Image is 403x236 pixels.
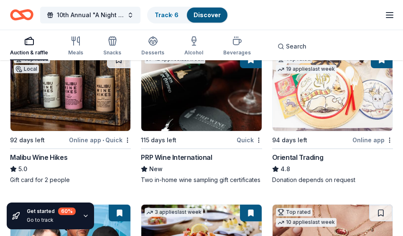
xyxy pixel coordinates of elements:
[237,135,262,145] div: Quick
[103,33,121,60] button: Snacks
[286,41,306,51] span: Search
[141,176,262,184] div: Two in-home wine sampling gift certificates
[102,137,104,144] span: •
[281,164,290,174] span: 4.8
[141,49,164,56] div: Desserts
[27,217,76,223] div: Go to track
[276,208,312,216] div: Top rated
[58,208,76,215] div: 60 %
[141,51,262,184] a: Image for PRP Wine International12 applieslast week115 days leftQuickPRP Wine InternationalNewTwo...
[272,135,307,145] div: 94 days left
[10,49,48,56] div: Auction & raffle
[40,7,140,23] button: 10th Annual "A Night of Giving Back"
[223,49,251,56] div: Beverages
[14,65,39,73] div: Local
[272,51,393,184] a: Image for Oriental TradingTop rated19 applieslast week94 days leftOnline appOriental Trading4.8Do...
[10,176,131,184] div: Gift card for 2 people
[57,10,124,20] span: 10th Annual "A Night of Giving Back"
[145,208,203,217] div: 3 applies last week
[194,11,221,18] a: Discover
[184,33,203,60] button: Alcohol
[10,152,67,162] div: Malibu Wine Hikes
[272,152,324,162] div: Oriental Trading
[18,164,27,174] span: 5.0
[352,135,393,145] div: Online app
[273,51,393,131] img: Image for Oriental Trading
[147,7,228,23] button: Track· 6Discover
[223,33,251,60] button: Beverages
[155,11,179,18] a: Track· 6
[10,51,131,184] a: Image for Malibu Wine HikesTop ratedLocal92 days leftOnline app•QuickMalibu Wine Hikes5.0Gift car...
[141,135,176,145] div: 115 days left
[103,49,121,56] div: Snacks
[141,33,164,60] button: Desserts
[10,51,130,131] img: Image for Malibu Wine Hikes
[68,49,83,56] div: Meals
[141,51,261,131] img: Image for PRP Wine International
[276,218,337,227] div: 10 applies last week
[271,38,313,55] button: Search
[149,164,163,174] span: New
[68,33,83,60] button: Meals
[276,65,337,74] div: 19 applies last week
[10,33,48,60] button: Auction & raffle
[69,135,131,145] div: Online app Quick
[141,152,212,162] div: PRP Wine International
[10,5,33,25] a: Home
[272,176,393,184] div: Donation depends on request
[10,135,45,145] div: 92 days left
[184,49,203,56] div: Alcohol
[27,208,76,215] div: Get started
